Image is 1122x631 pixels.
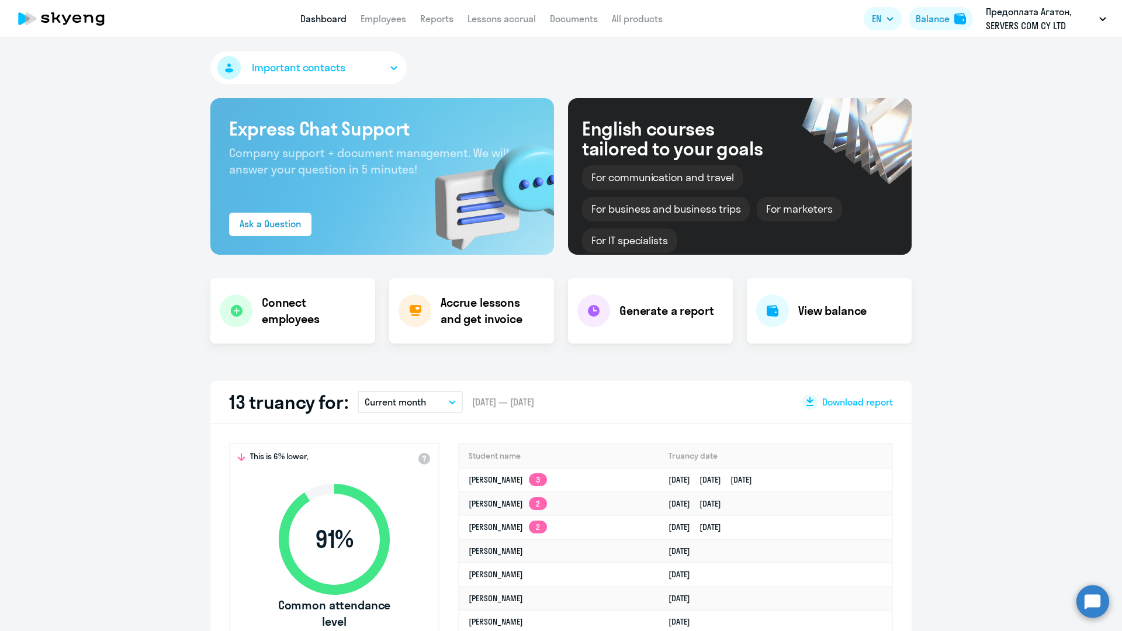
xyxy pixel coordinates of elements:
[612,13,663,25] a: All products
[210,51,407,84] button: Important contacts
[252,60,345,75] span: Important contacts
[267,597,401,630] span: Common attendance level
[529,521,547,533] app-skyeng-badge: 2
[582,119,782,158] div: English courses tailored to your goals
[229,145,509,176] span: Company support + document management. We will answer your question in 5 minutes!
[459,444,659,468] th: Student name
[469,616,523,627] a: [PERSON_NAME]
[757,197,841,221] div: For marketers
[659,444,892,468] th: Truancy date
[669,546,699,556] a: [DATE]
[365,395,426,409] p: Current month
[229,213,311,236] button: Ask a Question
[418,123,554,255] img: bg-img
[798,303,867,319] h4: View balance
[582,228,677,253] div: For IT specialists
[550,13,598,25] a: Documents
[229,390,348,414] h2: 13 truancy for:
[916,12,950,26] div: Balance
[619,303,714,319] h4: Generate a report
[469,522,547,532] a: [PERSON_NAME]2
[986,5,1095,33] p: Предоплата Агатон, SERVERS COM CY LTD
[262,294,366,327] h4: Connect employees
[529,497,547,510] app-skyeng-badge: 2
[669,498,730,509] a: [DATE][DATE]
[669,593,699,604] a: [DATE]
[469,569,523,580] a: [PERSON_NAME]
[909,7,973,30] button: Balancebalance
[669,474,761,485] a: [DATE][DATE][DATE]
[980,5,1112,33] button: Предоплата Агатон, SERVERS COM CY LTD
[441,294,542,327] h4: Accrue lessons and get invoice
[872,12,881,26] span: EN
[469,546,523,556] a: [PERSON_NAME]
[420,13,453,25] a: Reports
[469,593,523,604] a: [PERSON_NAME]
[822,396,893,408] span: Download report
[669,522,730,532] a: [DATE][DATE]
[669,616,699,627] a: [DATE]
[229,117,535,140] h3: Express Chat Support
[358,391,463,413] button: Current month
[582,197,750,221] div: For business and business trips
[954,13,966,25] img: balance
[864,7,902,30] button: EN
[469,498,547,509] a: [PERSON_NAME]2
[582,165,743,190] div: For communication and travel
[467,13,536,25] a: Lessons accrual
[361,13,406,25] a: Employees
[469,474,547,485] a: [PERSON_NAME]3
[669,569,699,580] a: [DATE]
[300,13,347,25] a: Dashboard
[267,525,401,553] span: 91 %
[250,451,309,465] span: This is 6% lower,
[529,473,547,486] app-skyeng-badge: 3
[472,396,534,408] span: [DATE] — [DATE]
[240,217,301,231] div: Ask a Question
